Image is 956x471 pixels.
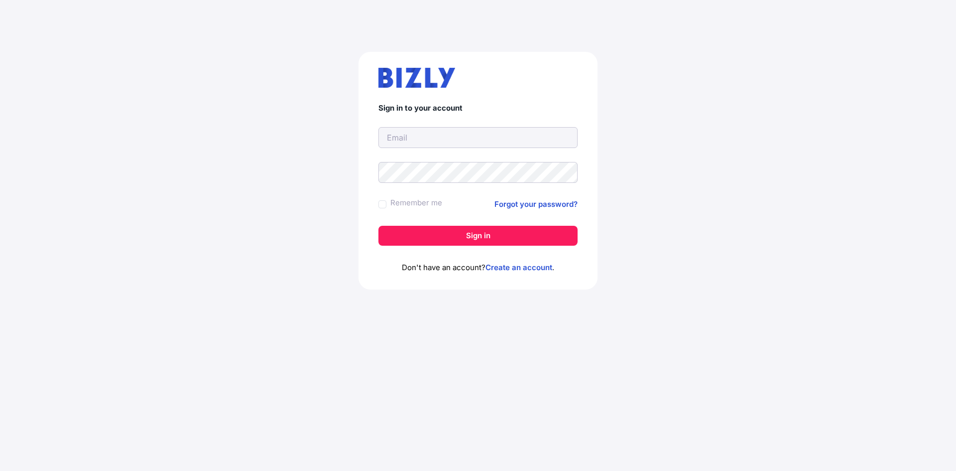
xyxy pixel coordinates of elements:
[378,127,578,148] input: Email
[390,197,442,209] label: Remember me
[378,68,455,88] img: bizly_logo.svg
[494,198,578,210] a: Forgot your password?
[378,262,578,274] p: Don't have an account? .
[378,226,578,246] button: Sign in
[485,263,552,272] a: Create an account
[378,104,578,113] h4: Sign in to your account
